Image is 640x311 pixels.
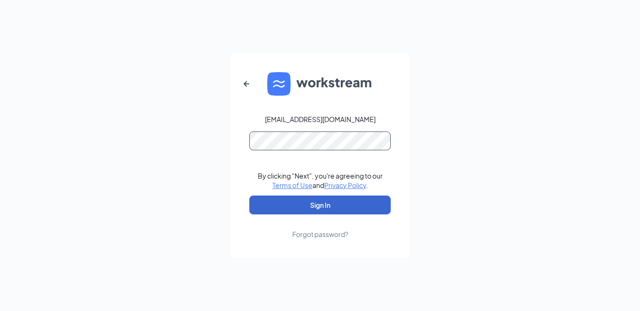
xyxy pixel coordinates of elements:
[267,72,373,96] img: WS logo and Workstream text
[292,214,348,239] a: Forgot password?
[265,115,376,124] div: [EMAIL_ADDRESS][DOMAIN_NAME]
[235,73,258,95] button: ArrowLeftNew
[249,196,391,214] button: Sign In
[258,171,383,190] div: By clicking "Next", you're agreeing to our and .
[324,181,366,189] a: Privacy Policy
[241,78,252,90] svg: ArrowLeftNew
[272,181,312,189] a: Terms of Use
[292,229,348,239] div: Forgot password?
